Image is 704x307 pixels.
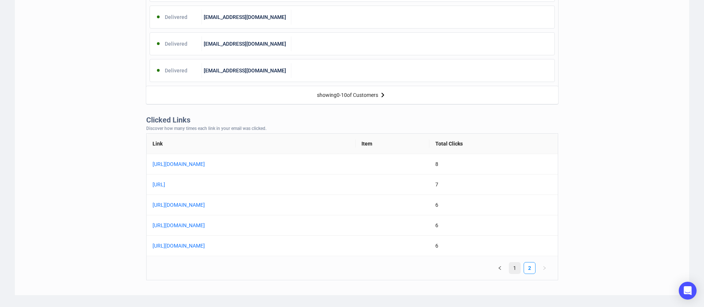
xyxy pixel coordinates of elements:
li: 2 [524,262,536,274]
td: 6 [429,215,557,236]
th: Item [356,134,429,154]
li: Next Page [538,262,550,274]
div: Delivered [150,36,202,51]
td: 7 [429,174,557,195]
button: right [538,262,550,274]
a: [URL] [153,180,338,189]
a: 1 [509,262,520,274]
a: [URL][DOMAIN_NAME] [153,160,338,168]
div: showing 0 - 10 of Customers [317,92,378,98]
td: 6 [429,195,557,215]
div: [EMAIL_ADDRESS][DOMAIN_NAME] [202,10,291,25]
div: Discover how many times each link in your email was clicked. [146,126,558,131]
div: Delivered [150,63,202,78]
div: [EMAIL_ADDRESS][DOMAIN_NAME] [202,36,291,51]
td: 8 [429,154,557,174]
li: Previous Page [494,262,506,274]
span: right [542,266,547,270]
td: 6 [429,236,557,256]
a: [URL][DOMAIN_NAME] [153,201,338,209]
div: Clicked Links [146,116,558,124]
div: [EMAIL_ADDRESS][DOMAIN_NAME] [202,63,291,78]
button: left [494,262,506,274]
li: 1 [509,262,521,274]
th: Link [147,134,356,154]
a: 2 [524,262,535,274]
a: [URL][DOMAIN_NAME] [153,242,338,250]
a: [URL][DOMAIN_NAME] [153,221,338,229]
th: Total Clicks [429,134,557,154]
div: Open Intercom Messenger [679,282,697,300]
div: Delivered [150,10,202,25]
img: right-arrow.svg [378,91,387,99]
span: left [498,266,502,270]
